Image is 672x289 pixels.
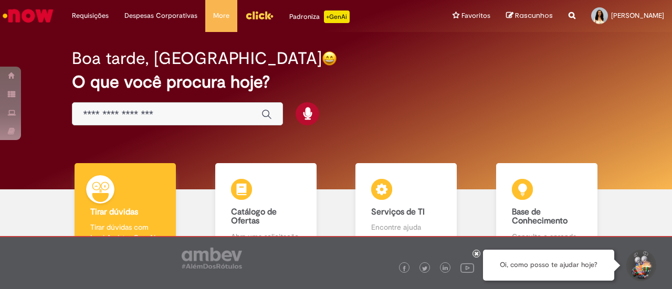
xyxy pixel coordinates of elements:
[90,222,160,243] p: Tirar dúvidas com Lupi Assist e Gen Ai
[213,10,229,21] span: More
[422,266,427,271] img: logo_footer_twitter.png
[625,250,656,281] button: Iniciar Conversa de Suporte
[402,266,407,271] img: logo_footer_facebook.png
[371,222,441,232] p: Encontre ajuda
[371,207,425,217] b: Serviços de TI
[512,231,582,242] p: Consulte e aprenda
[515,10,553,20] span: Rascunhos
[461,10,490,21] span: Favoritos
[55,163,196,254] a: Tirar dúvidas Tirar dúvidas com Lupi Assist e Gen Ai
[182,248,242,269] img: logo_footer_ambev_rotulo_gray.png
[443,265,448,272] img: logo_footer_linkedin.png
[231,231,301,242] p: Abra uma solicitação
[1,5,55,26] img: ServiceNow
[72,10,109,21] span: Requisições
[90,207,138,217] b: Tirar dúvidas
[611,11,664,20] span: [PERSON_NAME]
[72,73,600,91] h2: O que você procura hoje?
[460,261,474,274] img: logo_footer_youtube.png
[483,250,614,281] div: Oi, como posso te ajudar hoje?
[324,10,350,23] p: +GenAi
[231,207,277,227] b: Catálogo de Ofertas
[245,7,274,23] img: click_logo_yellow_360x200.png
[322,51,337,66] img: happy-face.png
[336,163,477,254] a: Serviços de TI Encontre ajuda
[477,163,617,254] a: Base de Conhecimento Consulte e aprenda
[506,11,553,21] a: Rascunhos
[124,10,197,21] span: Despesas Corporativas
[72,49,322,68] h2: Boa tarde, [GEOGRAPHIC_DATA]
[289,10,350,23] div: Padroniza
[196,163,337,254] a: Catálogo de Ofertas Abra uma solicitação
[512,207,568,227] b: Base de Conhecimento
